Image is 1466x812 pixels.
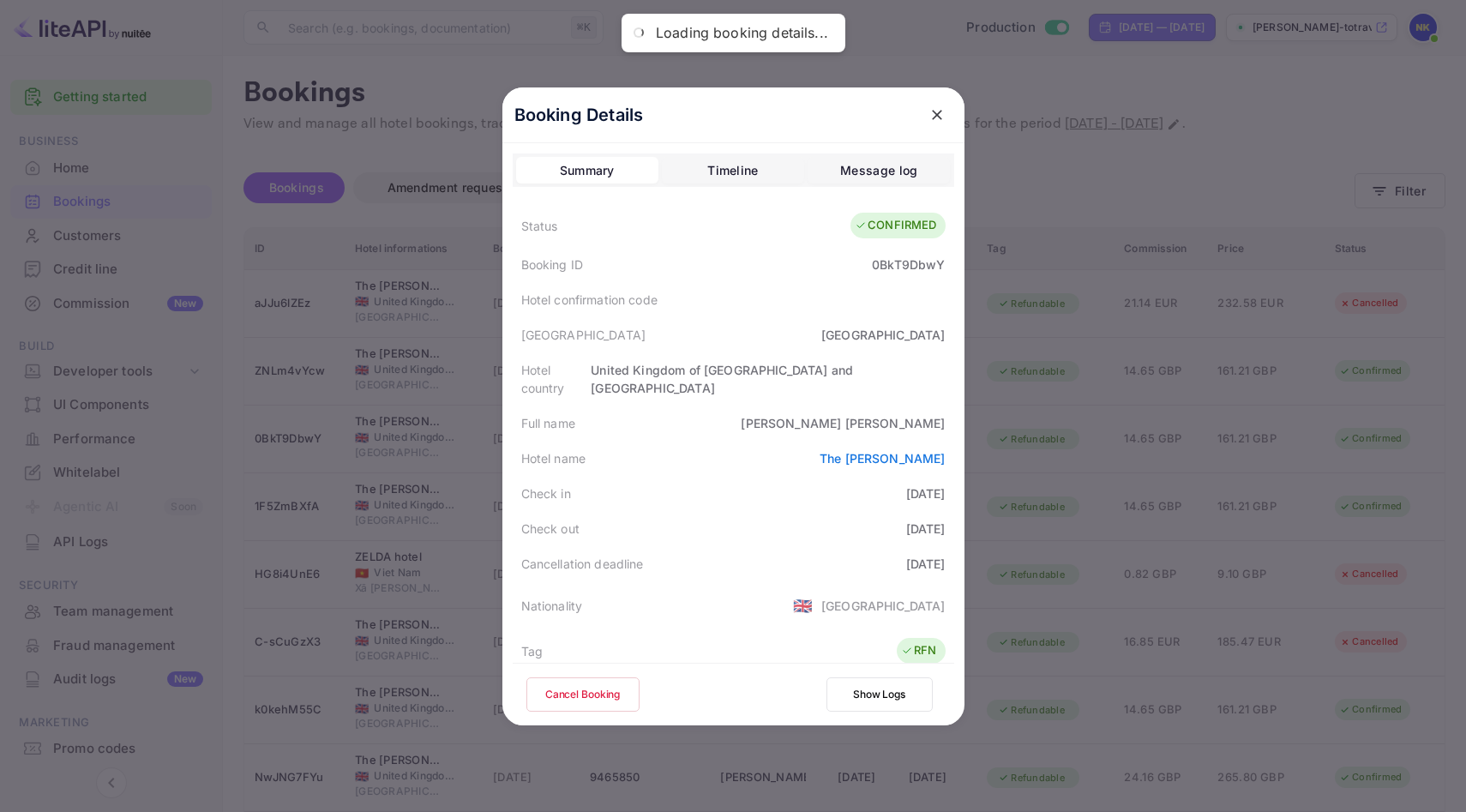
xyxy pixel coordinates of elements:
button: Timeline [662,157,804,184]
div: Loading booking details... [656,24,828,42]
button: Show Logs [826,677,933,712]
div: [GEOGRAPHIC_DATA] [821,597,946,615]
div: Check in [521,484,571,502]
div: CONFIRMED [855,217,936,234]
div: Hotel country [521,361,592,397]
p: Booking Details [514,102,644,128]
div: Check out [521,520,580,538]
a: The [PERSON_NAME] [820,451,946,466]
div: [GEOGRAPHIC_DATA] [521,326,646,344]
div: Cancellation deadline [521,555,644,573]
div: [DATE] [906,520,946,538]
button: Summary [516,157,658,184]
div: [PERSON_NAME] [PERSON_NAME] [741,414,945,432]
div: Hotel name [521,449,586,467]
div: Booking ID [521,256,584,274]
button: Message log [808,157,950,184]
div: Nationality [521,597,583,615]
div: [DATE] [906,484,946,502]
div: Message log [840,160,917,181]
button: Cancel Booking [526,677,640,712]
div: Hotel confirmation code [521,291,658,309]
div: Status [521,217,558,235]
div: Timeline [707,160,758,181]
button: close [922,99,952,130]
span: United States [793,590,813,621]
div: Summary [560,160,615,181]
div: RFN [901,642,936,659]
div: Full name [521,414,575,432]
div: [DATE] [906,555,946,573]
div: 0BkT9DbwY [872,256,945,274]
div: Tag [521,642,543,660]
div: United Kingdom of [GEOGRAPHIC_DATA] and [GEOGRAPHIC_DATA] [591,361,945,397]
div: [GEOGRAPHIC_DATA] [821,326,946,344]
